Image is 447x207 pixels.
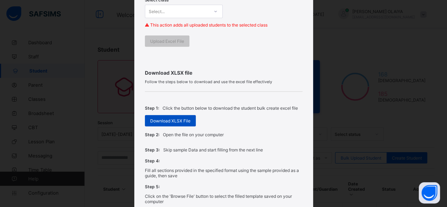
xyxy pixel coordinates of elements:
[145,105,159,111] span: Step 1:
[145,158,160,163] span: Step 4:
[150,39,184,44] span: Upload Excel File
[150,118,190,123] span: Download XLSX File
[145,147,160,153] span: Step 3:
[163,147,263,153] p: Skip sample Data and start filling from the next line
[145,70,302,76] span: Download XLSX file
[163,105,298,111] p: Click the button below to download the student bulk create excel file
[145,132,159,137] span: Step 2:
[145,184,160,189] span: Step 5:
[145,79,302,84] span: Follow the steps below to download and use the excel file effectively
[145,168,302,178] p: Fill all sections provided in the specified format using the sample provided as a guide, then save
[145,194,302,204] p: Click on the 'Browse File' button to select the filled template saved on your computer
[145,22,302,28] p: ⚠ This action adds all uploaded students to the selected class
[419,182,440,203] button: Open asap
[163,132,224,137] p: Open the file on your computer
[149,5,165,18] div: Select...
